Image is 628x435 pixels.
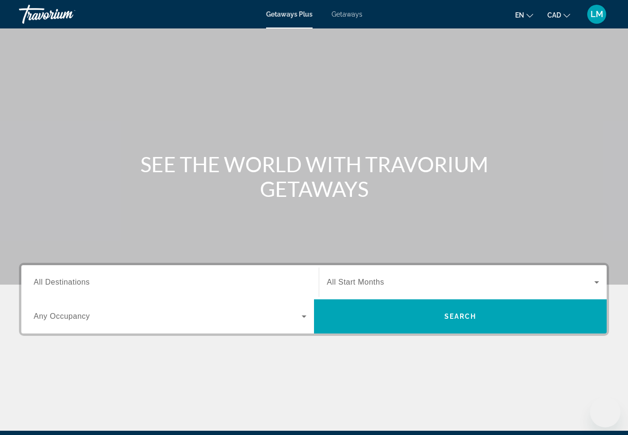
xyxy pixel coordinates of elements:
[19,2,114,27] a: Travorium
[34,278,90,286] span: All Destinations
[591,9,603,19] span: LM
[21,265,607,333] div: Search widget
[314,299,607,333] button: Search
[515,8,533,22] button: Change language
[444,313,477,320] span: Search
[590,397,620,427] iframe: Кнопка запуска окна обмена сообщениями
[34,277,306,288] input: Select destination
[332,10,362,18] a: Getaways
[547,8,570,22] button: Change currency
[547,11,561,19] span: CAD
[584,4,609,24] button: User Menu
[136,152,492,201] h1: SEE THE WORLD WITH TRAVORIUM GETAWAYS
[515,11,524,19] span: en
[327,278,384,286] span: All Start Months
[266,10,313,18] a: Getaways Plus
[34,312,90,320] span: Any Occupancy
